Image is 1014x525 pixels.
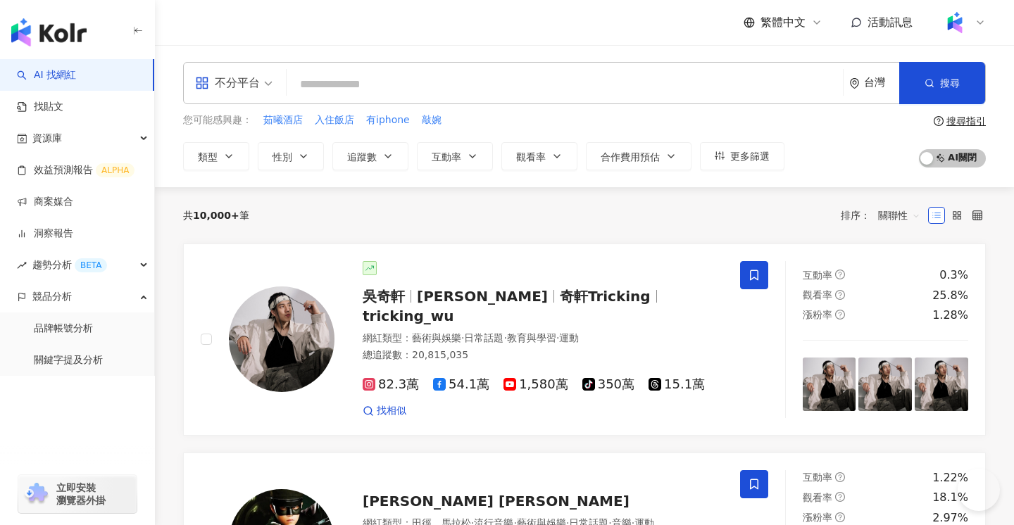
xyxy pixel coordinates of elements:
[835,290,845,300] span: question-circle
[75,258,107,272] div: BETA
[835,512,845,522] span: question-circle
[941,9,968,36] img: Kolr%20app%20icon%20%281%29.png
[516,151,546,163] span: 觀看率
[461,332,464,343] span: ·
[803,289,832,301] span: 觀看率
[363,331,723,346] div: 網紅類型 ：
[363,493,630,510] span: [PERSON_NAME] [PERSON_NAME]
[835,310,845,320] span: question-circle
[803,492,832,503] span: 觀看率
[730,151,770,162] span: 更多篩選
[864,77,899,89] div: 台灣
[183,113,252,127] span: 您可能感興趣：
[198,151,218,163] span: 類型
[315,113,354,127] span: 入住飯店
[501,142,577,170] button: 觀看率
[195,76,209,90] span: appstore
[32,281,72,312] span: 競品分析
[803,358,856,411] img: post-image
[314,113,355,128] button: 入住飯店
[193,210,239,221] span: 10,000+
[366,113,410,127] span: 有iphone
[560,288,651,305] span: 奇軒Tricking
[803,472,832,483] span: 互動率
[932,288,968,303] div: 25.8%
[934,116,944,126] span: question-circle
[17,68,76,82] a: searchAI 找網紅
[183,243,986,436] a: KOL Avatar吳奇軒[PERSON_NAME]奇軒Trickingtricking_wu網紅類型：藝術與娛樂·日常話題·教育與學習·運動總追蹤數：20,815,03582.3萬54.1萬1...
[464,332,503,343] span: 日常話題
[899,62,985,104] button: 搜尋
[417,288,548,305] span: [PERSON_NAME]
[56,481,106,507] span: 立即安裝 瀏覽器外掛
[582,377,634,392] span: 350萬
[940,77,960,89] span: 搜尋
[649,377,705,392] span: 15.1萬
[803,512,832,523] span: 漲粉率
[263,113,303,127] span: 茹曦酒店
[878,204,920,227] span: 關聯性
[432,151,461,163] span: 互動率
[258,142,324,170] button: 性別
[17,227,73,241] a: 洞察報告
[835,472,845,482] span: question-circle
[377,404,406,418] span: 找相似
[932,490,968,505] div: 18.1%
[417,142,493,170] button: 互動率
[803,270,832,281] span: 互動率
[835,270,845,279] span: question-circle
[422,113,442,127] span: 敲婉
[195,72,260,94] div: 不分平台
[273,151,292,163] span: 性別
[32,249,107,281] span: 趨勢分析
[183,142,249,170] button: 類型
[849,78,860,89] span: environment
[932,308,968,323] div: 1.28%
[363,288,405,305] span: 吳奇軒
[17,100,63,114] a: 找貼文
[868,15,913,29] span: 活動訊息
[32,122,62,154] span: 資源庫
[946,115,986,127] div: 搜尋指引
[229,286,334,392] img: KOL Avatar
[23,483,50,505] img: chrome extension
[841,204,928,227] div: 排序：
[347,151,377,163] span: 追蹤數
[932,470,968,486] div: 1.22%
[556,332,559,343] span: ·
[760,15,806,30] span: 繁體中文
[183,210,249,221] div: 共 筆
[363,308,454,324] span: tricking_wu
[586,142,691,170] button: 合作費用預估
[34,322,93,336] a: 品牌帳號分析
[11,18,87,46] img: logo
[421,113,442,128] button: 敲婉
[503,332,506,343] span: ·
[332,142,408,170] button: 追蹤數
[835,492,845,502] span: question-circle
[503,377,568,392] span: 1,580萬
[803,309,832,320] span: 漲粉率
[939,267,968,283] div: 0.3%
[365,113,411,128] button: 有iphone
[559,332,579,343] span: 運動
[17,163,134,177] a: 效益預測報告ALPHA
[363,404,406,418] a: 找相似
[433,377,489,392] span: 54.1萬
[915,358,968,411] img: post-image
[700,142,784,170] button: 更多篩選
[363,348,723,362] div: 總追蹤數 ： 20,815,035
[412,332,461,343] span: 藝術與娛樂
[17,260,27,270] span: rise
[18,475,137,513] a: chrome extension立即安裝 瀏覽器外掛
[263,113,303,128] button: 茹曦酒店
[601,151,660,163] span: 合作費用預估
[363,377,419,392] span: 82.3萬
[858,358,912,411] img: post-image
[34,353,103,367] a: 關鍵字提及分析
[17,195,73,209] a: 商案媒合
[507,332,556,343] span: 教育與學習
[958,469,1000,511] iframe: Help Scout Beacon - Open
